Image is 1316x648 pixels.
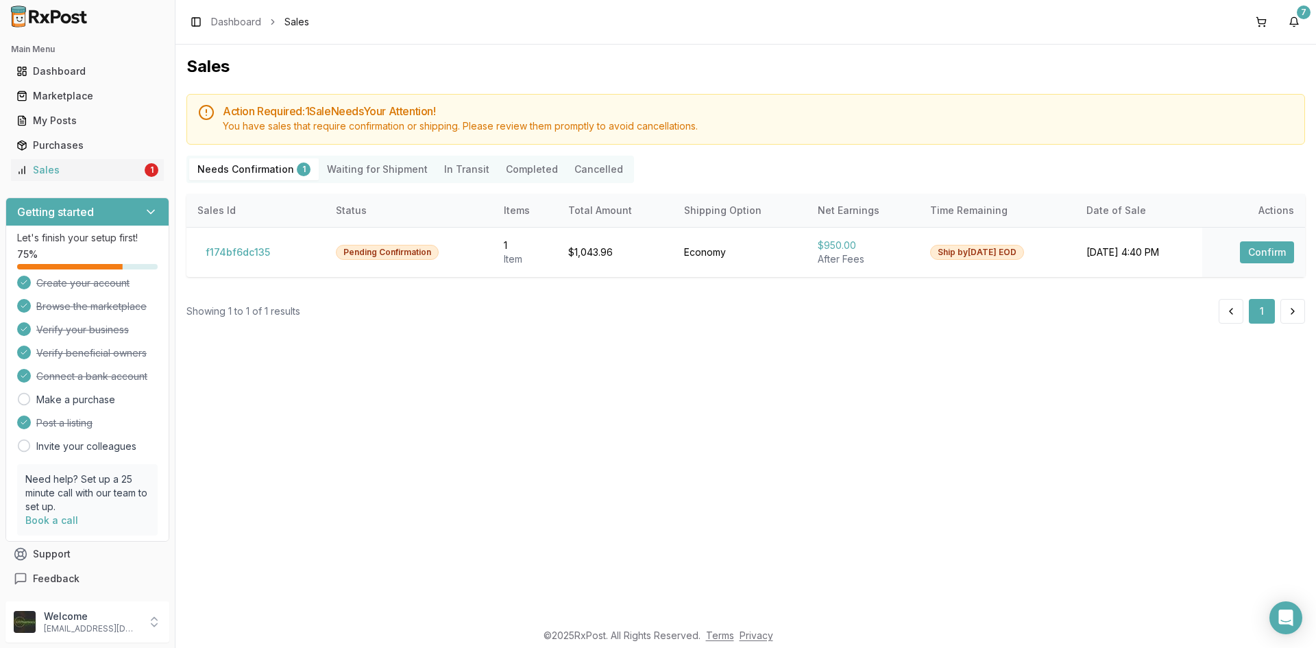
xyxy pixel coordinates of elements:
[25,514,78,526] a: Book a call
[504,252,546,266] div: Item
[1075,194,1203,227] th: Date of Sale
[5,110,169,132] button: My Posts
[5,60,169,82] button: Dashboard
[818,252,908,266] div: After Fees
[16,89,158,103] div: Marketplace
[11,84,164,108] a: Marketplace
[36,276,130,290] span: Create your account
[568,245,661,259] div: $1,043.96
[44,623,139,634] p: [EMAIL_ADDRESS][DOMAIN_NAME]
[189,158,319,180] button: Needs Confirmation
[11,133,164,158] a: Purchases
[807,194,919,227] th: Net Earnings
[297,163,310,176] div: 1
[5,134,169,156] button: Purchases
[493,194,557,227] th: Items
[566,158,631,180] button: Cancelled
[11,158,164,182] a: Sales1
[740,629,773,641] a: Privacy
[1086,245,1192,259] div: [DATE] 4:40 PM
[17,231,158,245] p: Let's finish your setup first!
[325,194,493,227] th: Status
[1240,241,1294,263] button: Confirm
[186,56,1305,77] h1: Sales
[223,119,1293,133] div: You have sales that require confirmation or shipping. Please review them promptly to avoid cancel...
[223,106,1293,117] h5: Action Required: 1 Sale Need s Your Attention!
[211,15,261,29] a: Dashboard
[44,610,139,623] p: Welcome
[11,108,164,133] a: My Posts
[186,194,325,227] th: Sales Id
[5,85,169,107] button: Marketplace
[1297,5,1311,19] div: 7
[673,194,807,227] th: Shipping Option
[1202,194,1305,227] th: Actions
[197,241,278,263] button: f174bf6dc135
[36,300,147,313] span: Browse the marketplace
[684,245,796,259] div: Economy
[25,472,149,514] p: Need help? Set up a 25 minute call with our team to set up.
[5,542,169,566] button: Support
[319,158,436,180] button: Waiting for Shipment
[930,245,1024,260] div: Ship by [DATE] EOD
[498,158,566,180] button: Completed
[1249,299,1275,324] button: 1
[36,416,93,430] span: Post a listing
[5,566,169,591] button: Feedback
[436,158,498,180] button: In Transit
[16,163,142,177] div: Sales
[818,239,908,252] div: $950.00
[17,248,38,261] span: 75 %
[557,194,672,227] th: Total Amount
[17,204,94,220] h3: Getting started
[36,393,115,407] a: Make a purchase
[16,139,158,152] div: Purchases
[16,64,158,78] div: Dashboard
[1283,11,1305,33] button: 7
[145,163,158,177] div: 1
[186,304,300,318] div: Showing 1 to 1 of 1 results
[284,15,309,29] span: Sales
[36,323,129,337] span: Verify your business
[5,159,169,181] button: Sales1
[14,611,36,633] img: User avatar
[36,370,147,383] span: Connect a bank account
[11,59,164,84] a: Dashboard
[36,346,147,360] span: Verify beneficial owners
[1269,601,1302,634] div: Open Intercom Messenger
[36,440,136,453] a: Invite your colleagues
[33,572,80,586] span: Feedback
[211,15,309,29] nav: breadcrumb
[336,245,439,260] div: Pending Confirmation
[504,239,546,252] div: 1
[16,114,158,128] div: My Posts
[11,44,164,55] h2: Main Menu
[5,5,93,27] img: RxPost Logo
[706,629,734,641] a: Terms
[919,194,1075,227] th: Time Remaining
